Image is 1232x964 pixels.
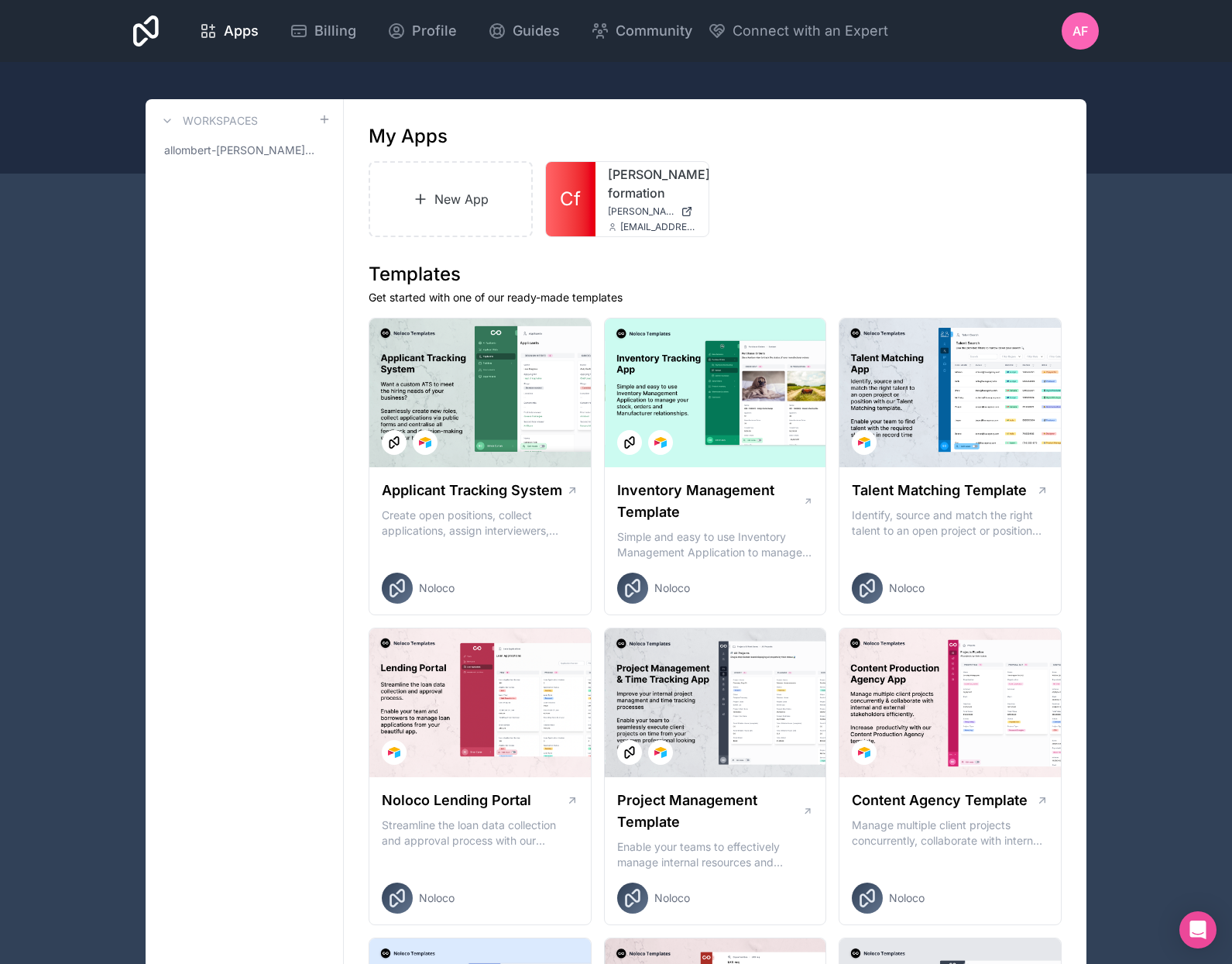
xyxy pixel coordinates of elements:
[1179,911,1217,949] div: Open Intercom Messenger
[617,839,814,870] p: Enable your teams to effectively manage internal resources and execute client projects on time.
[419,436,431,449] img: Airtable Logo
[158,136,331,164] a: allombert-[PERSON_NAME]-workspace
[369,290,1062,305] p: Get started with one of our ready-made templates
[158,112,258,130] a: Workspaces
[654,890,690,906] span: Noloco
[475,14,572,48] a: Guides
[852,480,1027,501] h1: Talent Matching Template
[733,20,888,42] span: Connect with an Expert
[654,436,667,449] img: Airtable Logo
[852,818,1048,849] p: Manage multiple client projects concurrently, collaborate with internal and external stakeholders...
[513,20,560,42] span: Guides
[578,14,705,48] a: Community
[164,143,318,158] span: allombert-[PERSON_NAME]-workspace
[617,790,802,833] h1: Project Management Template
[382,790,531,811] h1: Noloco Lending Portal
[369,124,448,149] h1: My Apps
[412,20,457,42] span: Profile
[382,480,562,501] h1: Applicant Tracking System
[224,20,259,42] span: Apps
[852,790,1028,811] h1: Content Agency Template
[617,529,814,560] p: Simple and easy to use Inventory Management Application to manage your stock, orders and Manufact...
[608,205,674,218] span: [PERSON_NAME][DOMAIN_NAME]
[889,580,925,596] span: Noloco
[369,161,533,237] a: New App
[858,436,870,449] img: Airtable Logo
[375,14,469,48] a: Profile
[852,508,1048,539] p: Identify, source and match the right talent to an open project or position with our Talent Matchi...
[608,205,696,218] a: [PERSON_NAME][DOMAIN_NAME]
[708,20,888,42] button: Connect with an Expert
[369,262,1062,287] h1: Templates
[616,20,692,42] span: Community
[654,580,690,596] span: Noloco
[608,165,696,202] a: [PERSON_NAME]-formation
[889,890,925,906] span: Noloco
[617,480,803,523] h1: Inventory Management Template
[419,890,455,906] span: Noloco
[187,14,271,48] a: Apps
[419,580,455,596] span: Noloco
[654,746,667,759] img: Airtable Logo
[1072,22,1088,40] span: AF
[560,187,581,212] span: Cf
[620,221,696,233] span: [EMAIL_ADDRESS][PERSON_NAME][DOMAIN_NAME]
[314,20,356,42] span: Billing
[858,746,870,759] img: Airtable Logo
[546,162,595,236] a: Cf
[388,746,400,759] img: Airtable Logo
[382,508,578,539] p: Create open positions, collect applications, assign interviewers, centralise candidate feedback a...
[382,818,578,849] p: Streamline the loan data collection and approval process with our Lending Portal template.
[277,14,369,48] a: Billing
[183,113,258,129] h3: Workspaces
